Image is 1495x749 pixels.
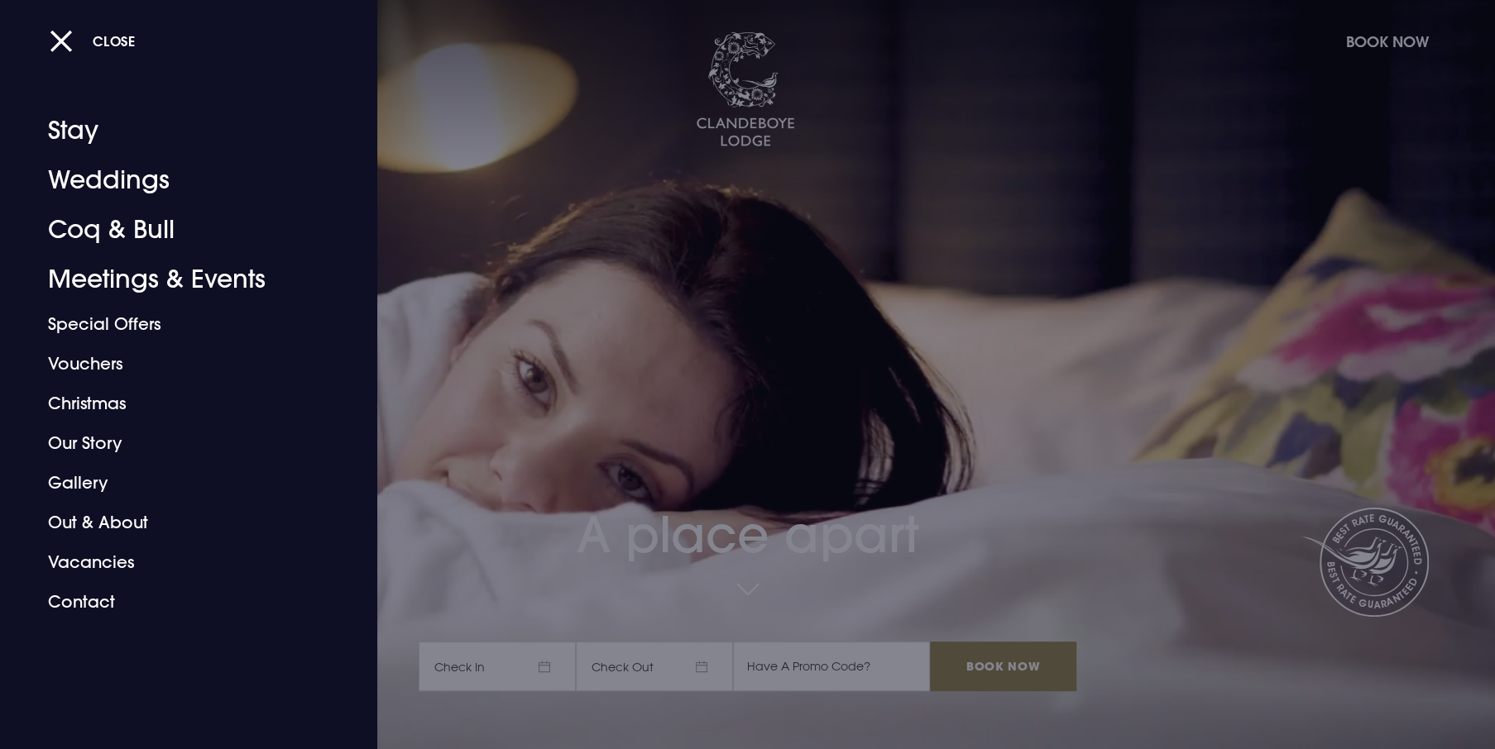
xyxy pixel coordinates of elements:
[48,255,309,304] a: Meetings & Events
[48,344,309,384] a: Vouchers
[50,24,136,58] button: Close
[93,32,136,50] span: Close
[48,155,309,205] a: Weddings
[48,384,309,423] a: Christmas
[48,582,309,622] a: Contact
[48,503,309,542] a: Out & About
[48,304,309,344] a: Special Offers
[48,205,309,255] a: Coq & Bull
[48,106,309,155] a: Stay
[48,463,309,503] a: Gallery
[48,423,309,463] a: Our Story
[48,542,309,582] a: Vacancies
